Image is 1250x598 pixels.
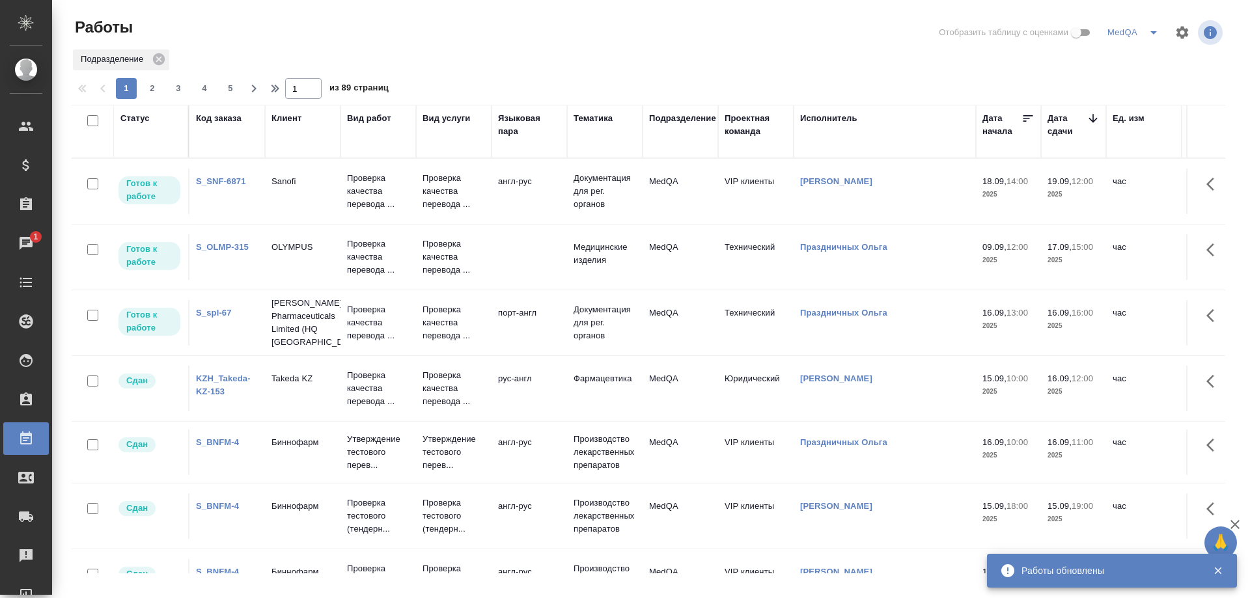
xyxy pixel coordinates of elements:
td: VIP клиенты [718,493,794,539]
span: Отобразить таблицу с оценками [939,26,1068,39]
div: Вид работ [347,112,391,125]
p: Готов к работе [126,243,173,269]
p: Сдан [126,438,148,451]
div: Статус [120,112,150,125]
span: из 89 страниц [329,80,389,99]
p: Takeda KZ [271,372,334,385]
button: 2 [142,78,163,99]
p: Производство лекарственных препаратов [574,496,636,536]
p: 2025 [1048,449,1100,462]
button: Закрыть [1204,565,1231,577]
td: 1 [1182,300,1247,346]
td: MedQA [643,493,718,539]
td: VIP клиенты [718,429,794,475]
a: Праздничных Ольга [800,437,887,447]
p: 2025 [982,513,1035,526]
td: MedQA [643,300,718,346]
button: 🙏 [1204,526,1237,559]
p: 16:00 [1072,308,1093,318]
p: Биннофарм [271,436,334,449]
a: [PERSON_NAME] [800,501,872,511]
td: MedQA [643,169,718,214]
p: 12:00 [1072,176,1093,186]
a: KZH_Takeda-KZ-153 [196,374,251,396]
div: Исполнитель [800,112,857,125]
p: Производство лекарственных препаратов [574,433,636,472]
p: Биннофарм [271,500,334,513]
p: Sanofi [271,175,334,188]
td: порт-англ [492,300,567,346]
p: 16.09, [1048,437,1072,447]
a: S_OLMP-315 [196,242,249,252]
a: S_BNFM-4 [196,437,239,447]
p: 15.09, [982,501,1007,511]
span: 3 [168,82,189,95]
div: Исполнитель может приступить к работе [117,306,182,337]
button: 5 [220,78,241,99]
p: 10:00 [1007,437,1028,447]
div: Дата сдачи [1048,112,1087,138]
div: Тематика [574,112,613,125]
td: 4 [1182,234,1247,280]
p: 17.09, [1048,242,1072,252]
p: Подразделение [81,53,148,66]
div: Клиент [271,112,301,125]
p: 2025 [982,188,1035,201]
span: 🙏 [1210,529,1232,556]
td: 3 [1182,366,1247,411]
button: Здесь прячутся важные кнопки [1199,169,1230,200]
p: 15.09, [982,567,1007,577]
div: Подразделение [649,112,716,125]
td: англ-рус [492,429,567,475]
td: англ-рус [492,493,567,539]
p: 15.09, [1048,501,1072,511]
div: Дата начала [982,112,1021,138]
td: Технический [718,300,794,346]
span: 4 [194,82,215,95]
span: 1 [25,230,46,243]
td: час [1106,366,1182,411]
p: 19:00 [1072,501,1093,511]
td: час [1106,493,1182,539]
p: 16.09, [982,437,1007,447]
p: OLYMPUS [271,241,334,254]
button: 3 [168,78,189,99]
p: [PERSON_NAME] Pharmaceuticals Limited (HQ [GEOGRAPHIC_DATA]) [271,297,334,349]
span: 2 [142,82,163,95]
p: 2025 [1048,319,1100,333]
td: рус-англ [492,366,567,411]
p: 16.09, [982,308,1007,318]
div: Подразделение [73,49,169,70]
p: 2025 [982,449,1035,462]
p: Готов к работе [126,177,173,203]
p: Готов к работе [126,308,173,334]
a: S_BNFM-4 [196,501,239,511]
p: Проверка тестового (тендерн... [423,496,485,536]
a: S_BNFM-4 [196,567,239,577]
p: 16.09, [1048,308,1072,318]
p: Документация для рег. органов [574,172,636,211]
p: Биннофарм [271,565,334,578]
button: Здесь прячутся важные кнопки [1199,429,1230,461]
p: Утверждение тестового перев... [423,433,485,472]
p: Проверка качества перевода ... [347,369,410,408]
p: 12:00 [1007,242,1028,252]
p: 11:00 [1072,437,1093,447]
td: Юридический [718,366,794,411]
span: 5 [220,82,241,95]
a: [PERSON_NAME] [800,567,872,577]
div: Менеджер проверил работу исполнителя, передает ее на следующий этап [117,565,182,583]
p: 2025 [1048,385,1100,398]
p: Сдан [126,567,148,580]
p: Проверка тестового (тендерн... [347,496,410,536]
p: 2025 [982,254,1035,267]
p: 15.09, [982,374,1007,383]
td: MedQA [643,429,718,475]
td: час [1106,169,1182,214]
span: Работы [72,17,133,38]
p: Сдан [126,502,148,515]
button: Здесь прячутся важные кнопки [1199,366,1230,397]
div: Ед. изм [1113,112,1145,125]
p: 2025 [1048,254,1100,267]
a: [PERSON_NAME] [800,374,872,383]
